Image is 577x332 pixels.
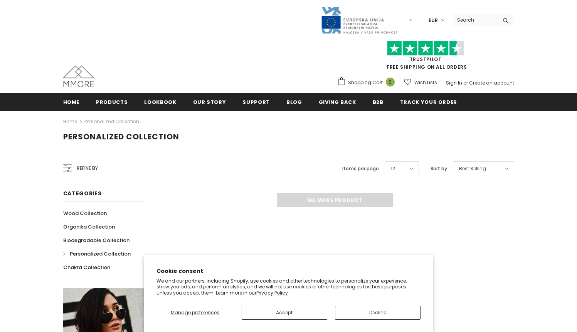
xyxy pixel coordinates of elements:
[469,80,514,86] a: Create an account
[77,164,98,173] span: Refine by
[348,79,383,86] span: Shopping Cart
[242,93,270,110] a: support
[96,98,128,106] span: Products
[404,76,437,89] a: Wish Lists
[242,98,270,106] span: support
[193,93,226,110] a: Our Story
[414,79,437,86] span: Wish Lists
[63,261,110,274] a: Chakra Collection
[429,17,438,24] span: EUR
[400,93,457,110] a: Track your order
[63,93,80,110] a: Home
[319,93,356,110] a: Giving back
[400,98,457,106] span: Track your order
[286,98,302,106] span: Blog
[193,98,226,106] span: Our Story
[63,210,107,217] span: Wood Collection
[373,93,384,110] a: B2B
[386,78,395,86] span: 0
[96,93,128,110] a: Products
[156,306,234,320] button: Manage preferences
[391,165,395,173] span: 12
[84,118,139,125] a: Personalized Collection
[453,14,497,25] input: Search Site
[63,237,130,244] span: Biodegradable Collection
[171,309,219,316] span: Manage preferences
[319,98,356,106] span: Giving back
[387,41,464,56] img: Trust Pilot Stars
[63,117,77,126] a: Home
[63,247,131,261] a: Personalized Collection
[63,98,80,106] span: Home
[144,98,176,106] span: Lookbook
[410,56,442,63] a: Trustpilot
[335,306,421,320] button: Decline
[373,98,384,106] span: B2B
[286,93,302,110] a: Blog
[63,190,102,197] span: Categories
[63,223,115,230] span: Organika Collection
[156,267,421,275] h2: Cookie consent
[446,80,462,86] a: Sign In
[342,165,379,173] label: Items per page
[459,165,486,173] span: Best Selling
[63,131,179,142] span: Personalized Collection
[156,278,421,296] p: We and our partners, including Shopify, use cookies and other technologies to personalize your ex...
[144,93,176,110] a: Lookbook
[63,234,130,247] a: Biodegradable Collection
[63,66,94,87] img: MMORE Cases
[321,17,398,23] a: Javni Razpis
[463,80,468,86] span: or
[337,44,514,70] span: FREE SHIPPING ON ALL ORDERS
[256,290,288,296] a: Privacy Policy
[337,77,399,88] a: Shopping Cart 0
[321,6,398,34] img: Javni Razpis
[63,264,110,271] span: Chakra Collection
[242,306,327,320] button: Accept
[63,220,115,234] a: Organika Collection
[63,207,107,220] a: Wood Collection
[70,250,131,257] span: Personalized Collection
[431,165,447,173] label: Sort by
